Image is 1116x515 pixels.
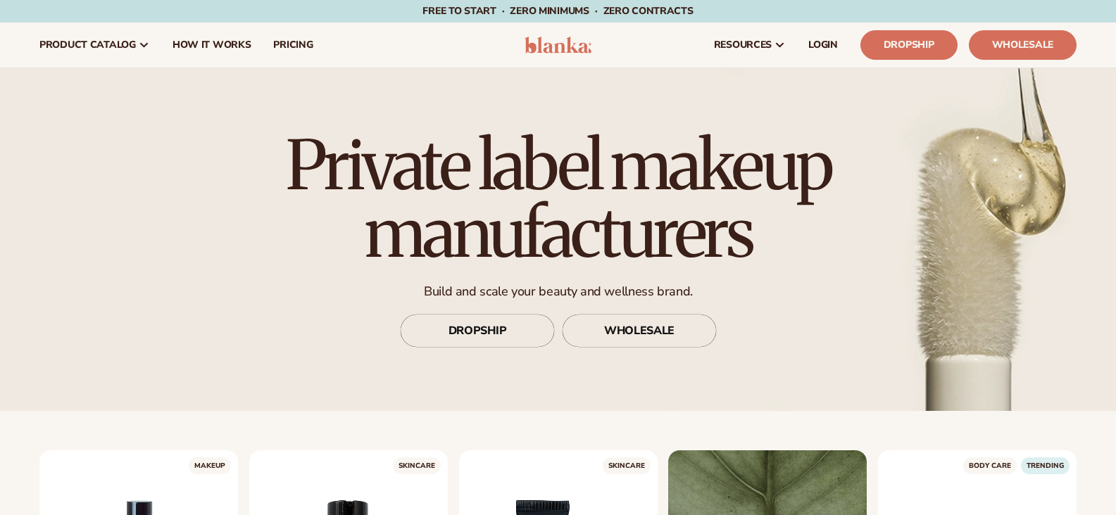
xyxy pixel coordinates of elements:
[173,39,251,51] span: How It Works
[969,30,1077,60] a: Wholesale
[860,30,958,60] a: Dropship
[39,39,136,51] span: product catalog
[808,39,838,51] span: LOGIN
[273,39,313,51] span: pricing
[422,4,693,18] span: Free to start · ZERO minimums · ZERO contracts
[703,23,797,68] a: resources
[525,37,591,53] img: logo
[400,314,555,348] a: DROPSHIP
[714,39,772,51] span: resources
[245,284,872,300] p: Build and scale your beauty and wellness brand.
[161,23,263,68] a: How It Works
[28,23,161,68] a: product catalog
[562,314,717,348] a: WHOLESALE
[797,23,849,68] a: LOGIN
[245,132,872,267] h1: Private label makeup manufacturers
[262,23,324,68] a: pricing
